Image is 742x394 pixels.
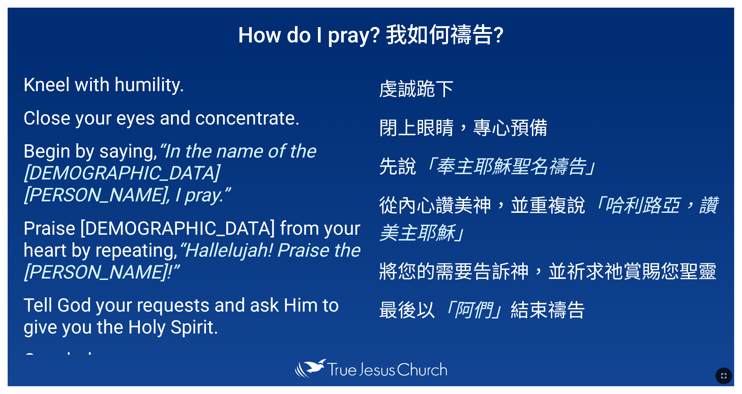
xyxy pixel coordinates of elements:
[23,140,363,206] p: Begin by saying,
[23,217,363,283] p: Praise [DEMOGRAPHIC_DATA] from your heart by repeating,
[379,195,717,244] em: 「哈利路亞，讚美主耶穌」
[23,294,363,338] p: Tell God your requests and ask Him to give you the Holy Spirit.
[379,295,719,322] p: 最後以 結束禱告
[416,156,604,178] em: 「奉主耶穌聖名禱告」
[379,151,719,179] p: 先說
[8,8,734,59] h1: How do I pray? 我如何禱告?
[435,299,510,321] em: 「阿們」
[23,239,360,283] em: “Hallelujah! Praise the [PERSON_NAME]!”
[23,349,363,393] p: Conclude your prayer with,
[379,113,719,140] p: 閉上眼睛，專心預備
[23,107,363,129] p: Close your eyes and concentrate.
[379,190,719,245] p: 從內心讚美神，並重複說
[379,74,719,101] p: 虔誠跪下
[23,140,316,206] em: “In the name of the [DEMOGRAPHIC_DATA][PERSON_NAME], I pray.”
[23,74,363,96] p: Kneel with humility.
[379,256,719,284] p: 將您的需要告訴神，並祈求祂賞賜您聖靈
